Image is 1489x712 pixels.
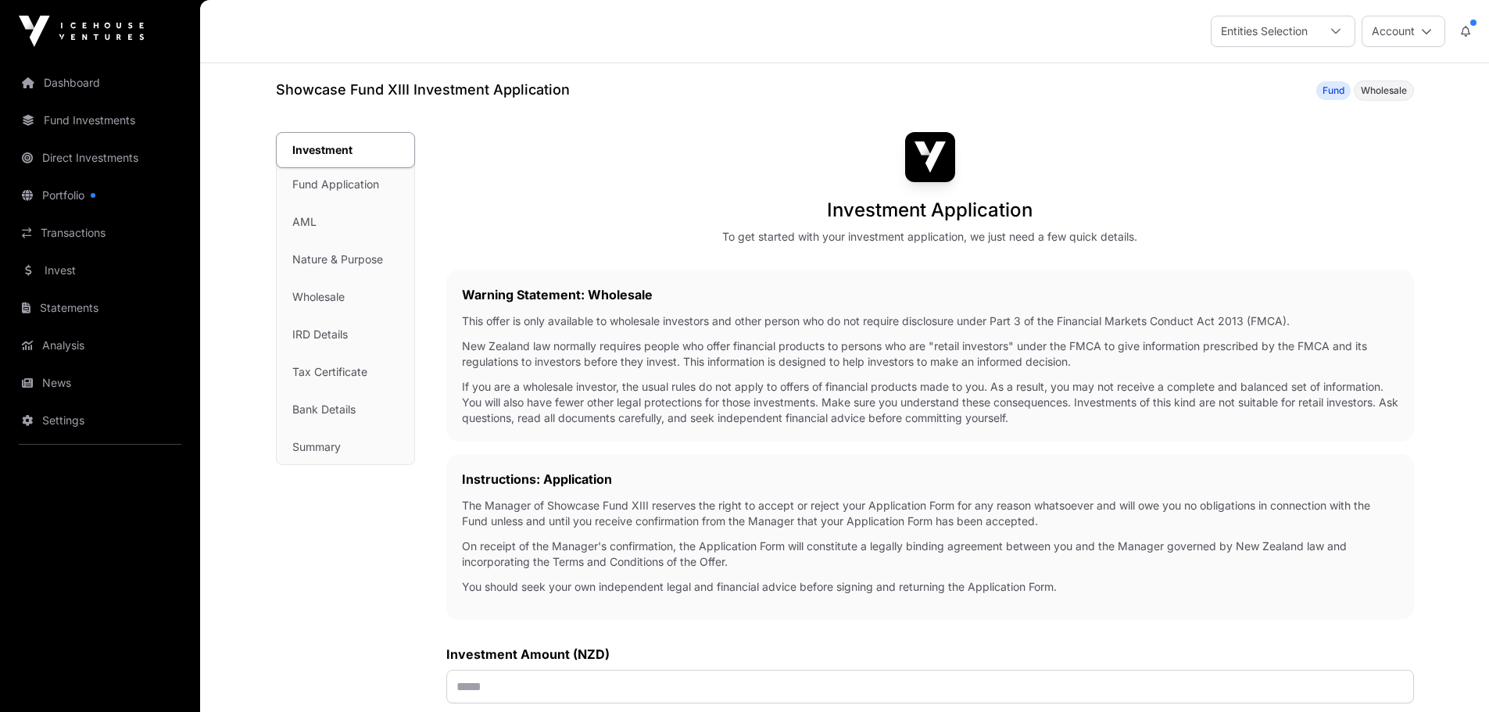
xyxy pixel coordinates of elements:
img: Icehouse Ventures Logo [19,16,144,47]
h1: Showcase Fund XIII Investment Application [276,79,570,101]
p: New Zealand law normally requires people who offer financial products to persons who are "retail ... [462,338,1398,370]
p: This offer is only available to wholesale investors and other person who do not require disclosur... [462,313,1398,329]
div: Entities Selection [1212,16,1317,46]
a: News [13,366,188,400]
h2: Instructions: Application [462,470,1398,488]
button: Account [1362,16,1445,47]
div: To get started with your investment application, we just need a few quick details. [722,229,1137,245]
p: You should seek your own independent legal and financial advice before signing and returning the ... [462,579,1398,595]
a: Fund Investments [13,103,188,138]
label: Investment Amount (NZD) [446,645,1414,664]
a: Invest [13,253,188,288]
p: If you are a wholesale investor, the usual rules do not apply to offers of financial products mad... [462,379,1398,426]
h1: Investment Application [827,198,1033,223]
a: Transactions [13,216,188,250]
a: Analysis [13,328,188,363]
span: Wholesale [1361,84,1407,97]
a: Dashboard [13,66,188,100]
a: Settings [13,403,188,438]
a: Portfolio [13,178,188,213]
iframe: Chat Widget [1411,637,1489,712]
span: Fund [1323,84,1344,97]
p: The Manager of Showcase Fund XIII reserves the right to accept or reject your Application Form fo... [462,498,1398,529]
a: Statements [13,291,188,325]
p: On receipt of the Manager's confirmation, the Application Form will constitute a legally binding ... [462,538,1398,570]
a: Direct Investments [13,141,188,175]
img: Showcase Fund XIII [905,132,955,182]
h2: Warning Statement: Wholesale [462,285,1398,304]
